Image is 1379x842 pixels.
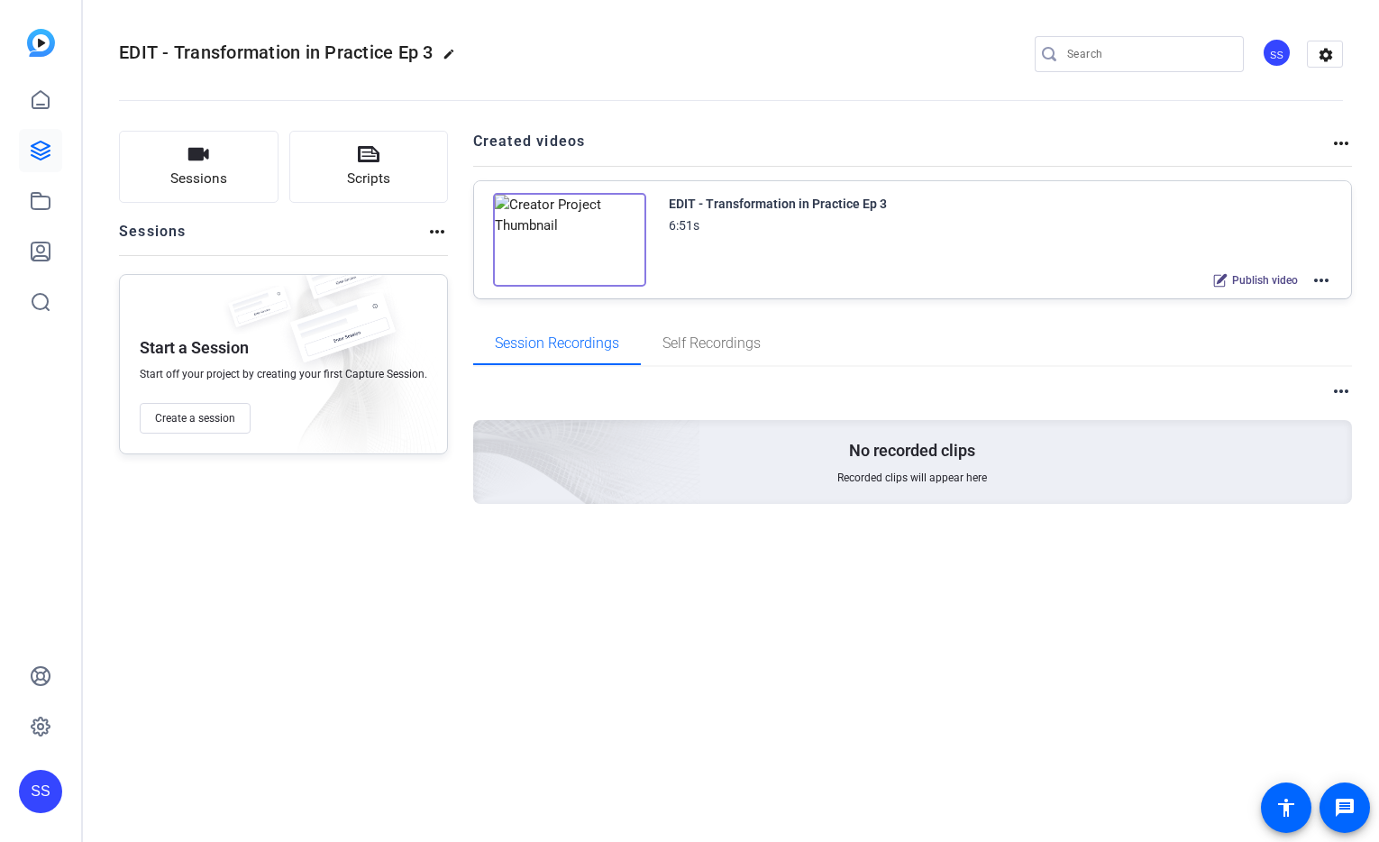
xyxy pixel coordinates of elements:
[119,221,187,255] h2: Sessions
[1311,270,1332,291] mat-icon: more_horiz
[263,270,438,462] img: embarkstudio-empty-session.png
[271,243,701,634] img: embarkstudio-empty-session.png
[426,221,448,243] mat-icon: more_horiz
[140,337,249,359] p: Start a Session
[1067,43,1229,65] input: Search
[662,336,761,351] span: Self Recordings
[27,29,55,57] img: blue-gradient.svg
[495,336,619,351] span: Session Recordings
[1330,380,1352,402] mat-icon: more_horiz
[289,131,449,203] button: Scripts
[837,471,987,485] span: Recorded clips will appear here
[1262,38,1292,68] div: SS
[293,248,392,314] img: fake-session.png
[275,293,410,382] img: fake-session.png
[170,169,227,189] span: Sessions
[473,131,1331,166] h2: Created videos
[1308,41,1344,69] mat-icon: settings
[1330,133,1352,154] mat-icon: more_horiz
[669,193,887,215] div: EDIT - Transformation in Practice Ep 3
[119,41,434,63] span: EDIT - Transformation in Practice Ep 3
[443,48,464,69] mat-icon: edit
[1275,797,1297,819] mat-icon: accessibility
[19,770,62,813] div: SS
[1262,38,1293,69] ngx-avatar: Studio Support
[669,215,699,236] div: 6:51s
[849,440,975,462] p: No recorded clips
[119,131,279,203] button: Sessions
[155,411,235,426] span: Create a session
[140,367,427,381] span: Start off your project by creating your first Capture Session.
[1334,797,1356,819] mat-icon: message
[347,169,390,189] span: Scripts
[219,286,300,339] img: fake-session.png
[140,403,251,434] button: Create a session
[493,193,646,287] img: Creator Project Thumbnail
[1232,273,1298,288] span: Publish video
